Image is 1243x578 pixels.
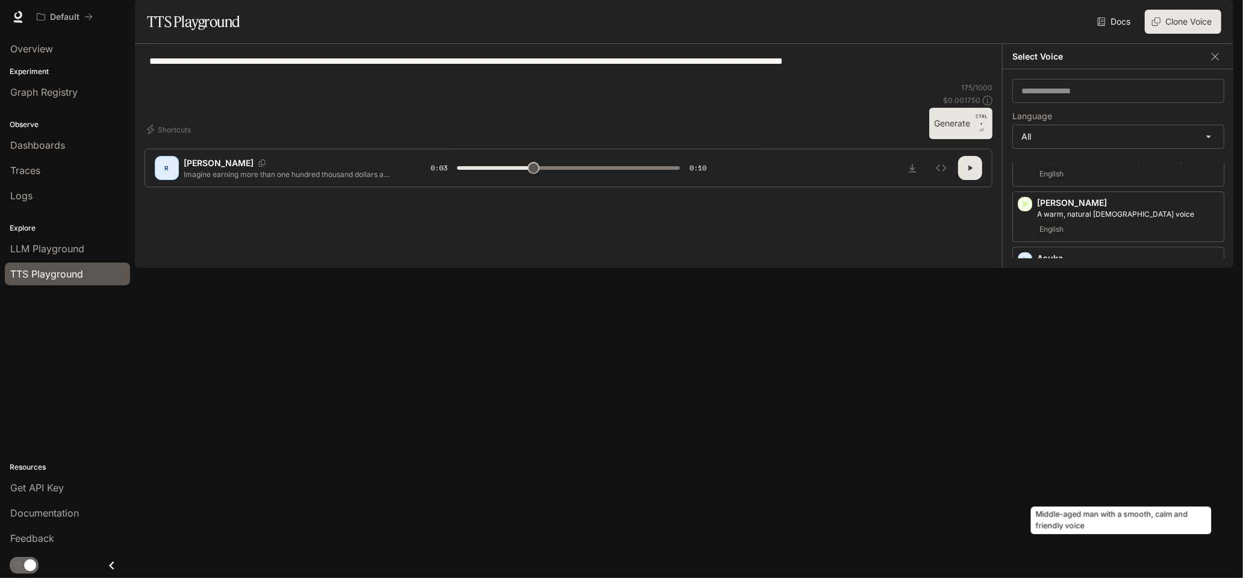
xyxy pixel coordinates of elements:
a: Docs [1095,10,1135,34]
p: [PERSON_NAME] [184,157,254,169]
div: Middle-aged man with a smooth, calm and friendly voice [1031,506,1212,534]
button: All workspaces [31,5,98,29]
div: All [1013,125,1224,148]
span: 0:03 [431,162,447,174]
p: Default [50,12,79,22]
span: 0:10 [690,162,706,174]
button: Shortcuts [145,120,196,139]
p: CTRL + [975,113,988,127]
p: 175 / 1000 [961,82,992,93]
p: ⏎ [975,113,988,134]
div: R [157,158,176,178]
p: [PERSON_NAME] [1037,197,1219,209]
h1: TTS Playground [147,10,240,34]
button: Clone Voice [1145,10,1221,34]
p: $ 0.001750 [943,95,980,105]
p: Asuka [1037,252,1219,264]
p: Language [1012,112,1052,120]
span: English [1037,222,1066,237]
button: Copy Voice ID [254,160,270,167]
span: English [1037,167,1066,181]
button: GenerateCTRL +⏎ [929,108,992,139]
button: Download audio [900,156,924,180]
p: A warm, natural female voice [1037,209,1219,220]
p: Imagine earning more than one hundred thousand dollars a year, paying only ten percent in taxes, ... [184,169,402,179]
button: Inspect [929,156,953,180]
